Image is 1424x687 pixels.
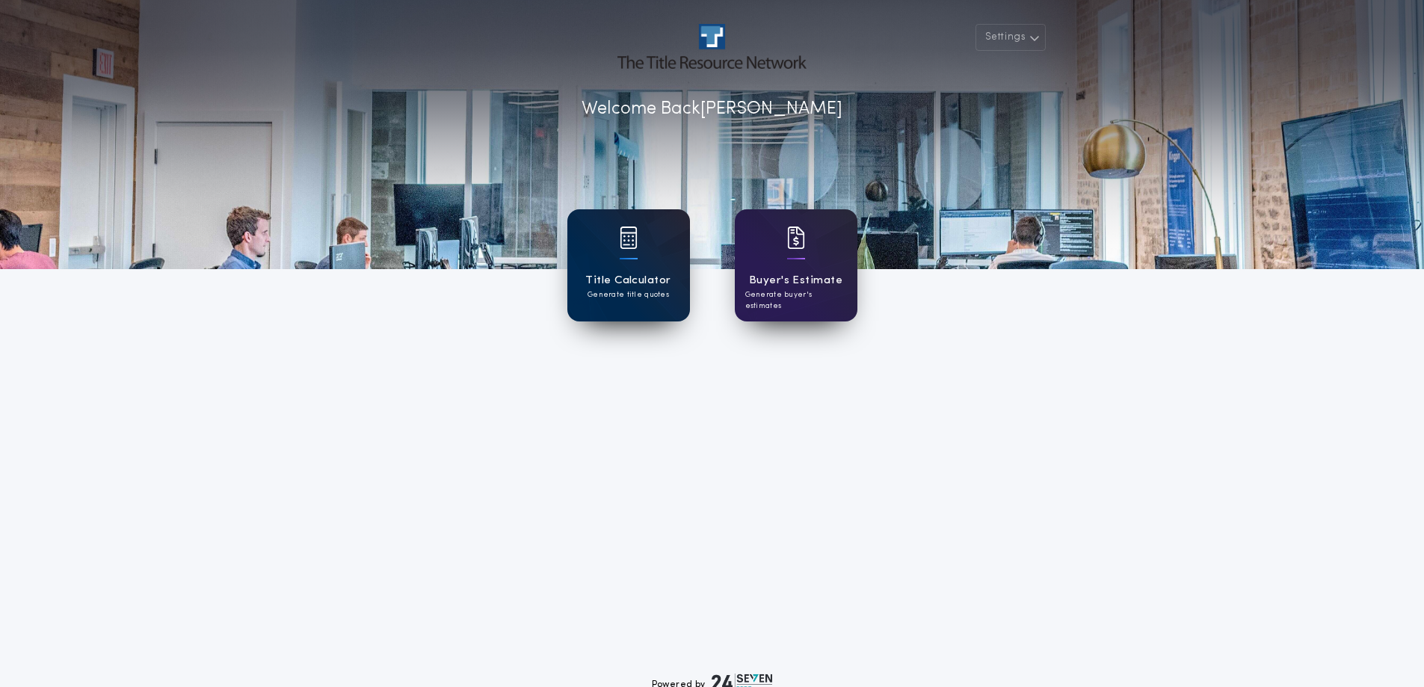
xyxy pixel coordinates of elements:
p: Generate buyer's estimates [745,289,847,312]
img: card icon [787,227,805,249]
h1: Buyer's Estimate [749,272,842,289]
button: Settings [975,24,1046,51]
p: Welcome Back [PERSON_NAME] [582,96,842,123]
img: card icon [620,227,638,249]
p: Generate title quotes [588,289,669,301]
h1: Title Calculator [585,272,671,289]
a: card iconTitle CalculatorGenerate title quotes [567,209,690,321]
img: account-logo [617,24,806,69]
a: card iconBuyer's EstimateGenerate buyer's estimates [735,209,857,321]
